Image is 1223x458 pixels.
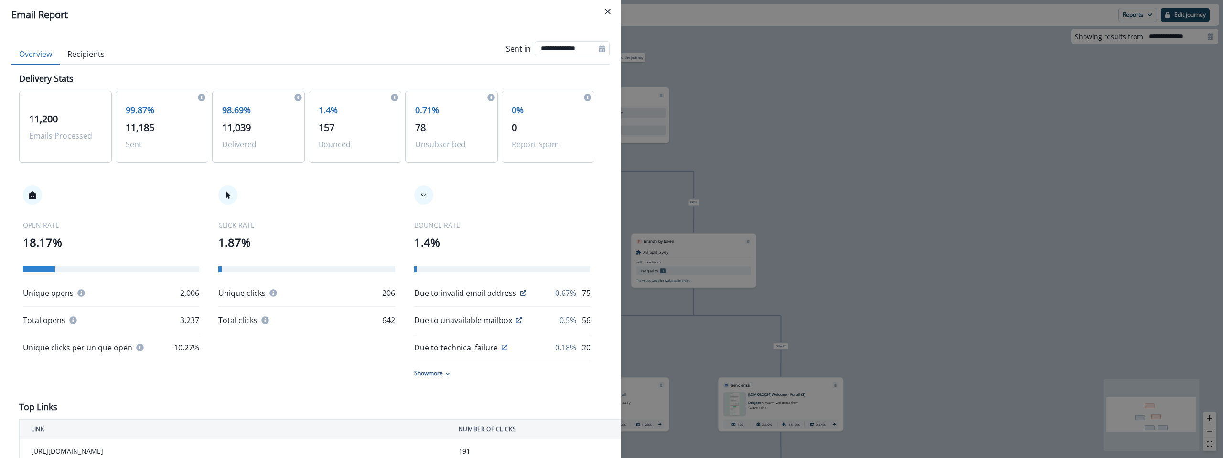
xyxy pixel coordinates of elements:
[222,104,295,117] p: 98.69%
[23,220,199,230] p: OPEN RATE
[414,234,590,251] p: 1.4%
[600,4,615,19] button: Close
[218,287,266,299] p: Unique clicks
[319,139,391,150] p: Bounced
[11,44,60,65] button: Overview
[414,369,443,378] p: Show more
[126,104,198,117] p: 99.87%
[218,234,395,251] p: 1.87%
[126,121,154,134] span: 11,185
[512,104,584,117] p: 0%
[382,287,395,299] p: 206
[582,287,590,299] p: 75
[512,139,584,150] p: Report Spam
[23,342,132,353] p: Unique clicks per unique open
[23,315,65,326] p: Total opens
[23,287,74,299] p: Unique opens
[222,139,295,150] p: Delivered
[29,112,58,125] span: 11,200
[126,139,198,150] p: Sent
[19,72,74,85] p: Delivery Stats
[20,420,447,439] th: LINK
[382,315,395,326] p: 642
[414,342,498,353] p: Due to technical failure
[174,342,199,353] p: 10.27%
[60,44,112,65] button: Recipients
[414,220,590,230] p: BOUNCE RATE
[180,287,199,299] p: 2,006
[218,315,257,326] p: Total clicks
[23,234,199,251] p: 18.17%
[222,121,251,134] span: 11,039
[415,121,426,134] span: 78
[415,104,488,117] p: 0.71%
[319,121,334,134] span: 157
[319,104,391,117] p: 1.4%
[506,43,531,55] p: Sent in
[555,342,576,353] p: 0.18%
[11,8,610,22] div: Email Report
[555,287,576,299] p: 0.67%
[582,315,590,326] p: 56
[180,315,199,326] p: 3,237
[414,315,512,326] p: Due to unavailable mailbox
[415,139,488,150] p: Unsubscribed
[559,315,576,326] p: 0.5%
[447,420,631,439] th: NUMBER OF CLICKS
[512,121,517,134] span: 0
[29,130,102,142] p: Emails Processed
[19,401,57,414] p: Top Links
[414,287,516,299] p: Due to invalid email address
[582,342,590,353] p: 20
[218,220,395,230] p: CLICK RATE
